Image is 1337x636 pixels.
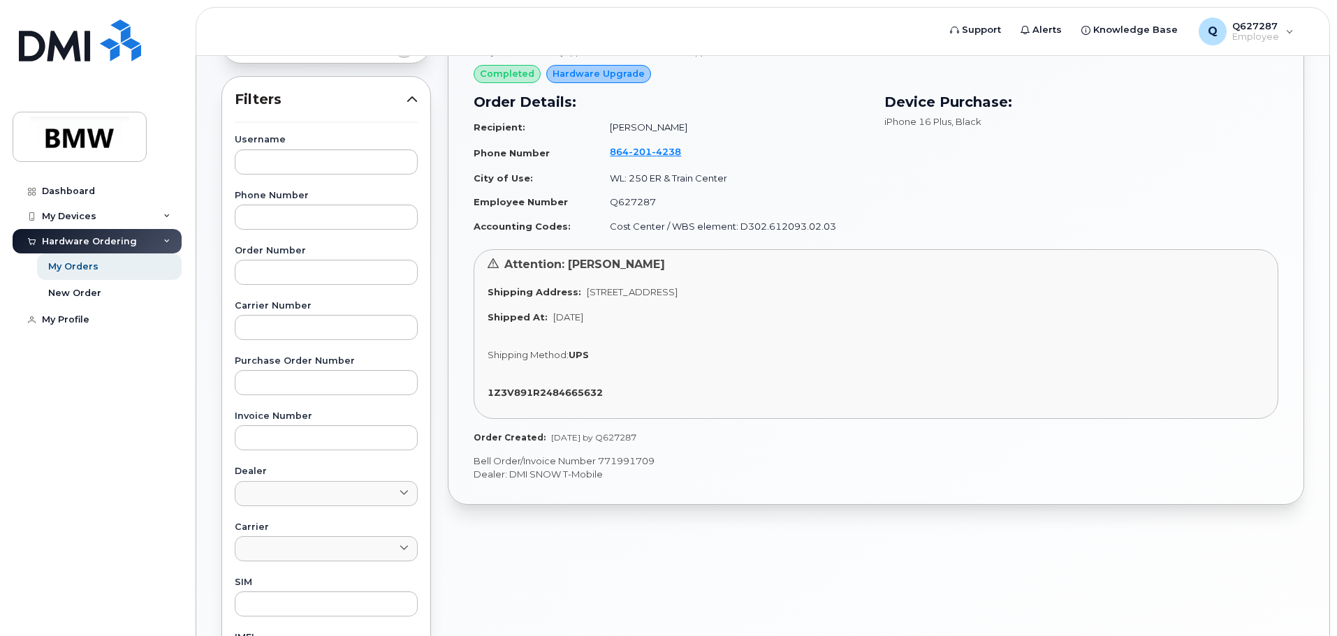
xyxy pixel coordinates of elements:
label: Order Number [235,246,418,256]
span: [STREET_ADDRESS] [587,286,678,297]
span: Attention: [PERSON_NAME] [504,258,665,271]
strong: City of Use: [474,172,533,184]
label: Carrier [235,523,418,532]
a: Knowledge Base [1072,16,1188,44]
label: Username [235,135,418,145]
td: WL: 250 ER & Train Center [597,166,868,191]
label: Invoice Number [235,412,418,421]
label: Phone Number [235,191,418,200]
span: 201 [629,146,652,157]
span: Q627287 [1232,20,1279,31]
span: completed [480,67,534,80]
label: Carrier Number [235,302,418,311]
td: Q627287 [597,190,868,214]
span: Support [962,23,1001,37]
span: Filters [235,89,407,110]
span: 4238 [652,146,681,157]
td: [PERSON_NAME] [597,115,868,140]
strong: Accounting Codes: [474,221,571,232]
iframe: Messenger Launcher [1276,575,1327,626]
strong: Shipped At: [488,311,548,323]
strong: Phone Number [474,147,550,158]
span: Shipping Method: [488,349,569,360]
p: Dealer: DMI SNOW T-Mobile [474,468,1278,481]
label: SIM [235,578,418,587]
span: [DATE] by Q627287 [551,432,636,443]
div: Q627287 [1189,17,1303,45]
span: [DATE] [553,311,583,323]
span: Employee [1232,31,1279,43]
label: Purchase Order Number [235,357,418,366]
strong: Recipient: [474,121,525,133]
strong: Employee Number [474,196,568,207]
a: 8642014238 [610,146,698,157]
h3: Order Details: [474,91,868,112]
span: Knowledge Base [1093,23,1178,37]
strong: Shipping Address: [488,286,581,297]
strong: UPS [569,349,589,360]
label: Dealer [235,467,418,476]
a: Support [940,16,1011,44]
span: , Black [951,116,981,127]
h3: Device Purchase: [884,91,1278,112]
strong: 1Z3V891R2484665632 [488,387,603,398]
strong: Order Created: [474,432,546,443]
a: 1Z3V891R2484665632 [488,387,608,398]
a: Alerts [1011,16,1072,44]
p: Bell Order/Invoice Number 771991709 [474,454,1278,468]
span: Alerts [1032,23,1062,37]
span: 864 [610,146,681,157]
span: Hardware Upgrade [553,67,645,80]
td: Cost Center / WBS element: D302.612093.02.03 [597,214,868,239]
span: iPhone 16 Plus [884,116,951,127]
span: Q [1208,23,1218,40]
